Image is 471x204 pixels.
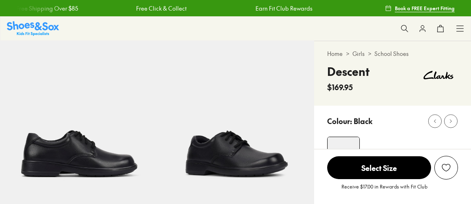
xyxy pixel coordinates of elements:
p: Receive $17.00 in Rewards with Fit Club [341,183,427,197]
a: Book a FREE Expert Fitting [385,1,455,16]
h4: Descent [327,63,370,80]
div: > > [327,49,458,58]
img: 5-527191_1 [157,41,314,198]
span: $169.95 [327,82,353,93]
a: Girls [352,49,365,58]
button: Select Size [327,156,431,180]
button: Add to Wishlist [434,156,458,180]
a: Earn Fit Club Rewards [251,4,308,13]
p: Black [354,115,372,126]
img: Vendor logo [419,63,458,87]
a: Free Click & Collect [132,4,183,13]
a: School Shoes [374,49,409,58]
p: Colour: [327,115,352,126]
img: 4-211613_1 [328,137,359,169]
a: Free Shipping Over $85 [371,4,433,13]
a: Home [327,49,343,58]
img: SNS_Logo_Responsive.svg [7,21,59,35]
a: Free Shipping Over $85 [12,4,74,13]
a: Shoes & Sox [7,21,59,35]
span: Book a FREE Expert Fitting [395,4,455,12]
